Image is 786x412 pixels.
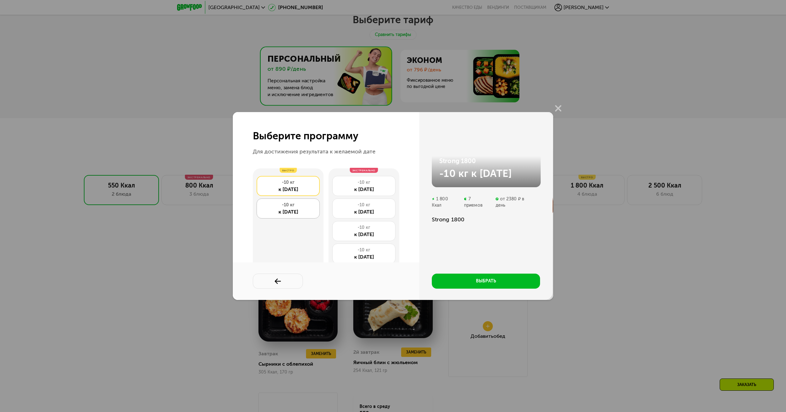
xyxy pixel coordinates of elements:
div: Strong 1800 [439,157,533,165]
div: 1 800 Ккал [432,196,459,209]
div: -10 кг к [DATE] [439,167,533,180]
div: -10 кг [336,202,392,208]
button: выбрать [432,274,540,289]
div: к [DATE] [336,231,392,238]
div: к [DATE] [336,186,392,193]
div: -10 кг [260,179,316,186]
div: к [DATE] [260,186,316,193]
div: Для достижения результата к желаемой дате [253,147,399,156]
div: -10 кг [260,202,316,208]
div: к [DATE] [260,208,316,216]
div: 7 приемов [464,196,491,209]
div: от 2380 ₽ в день [496,196,535,209]
div: быстро [280,168,297,173]
div: к [DATE] [336,253,392,261]
div: экстремально [350,168,378,173]
div: к [DATE] [336,208,392,216]
div: -10 кг [336,247,392,253]
div: -10 кг [336,179,392,186]
div: Strong 1800 [432,216,540,224]
div: -10 кг [336,224,392,231]
div: выбрать [476,278,496,284]
h3: Выберите программу [253,130,399,142]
